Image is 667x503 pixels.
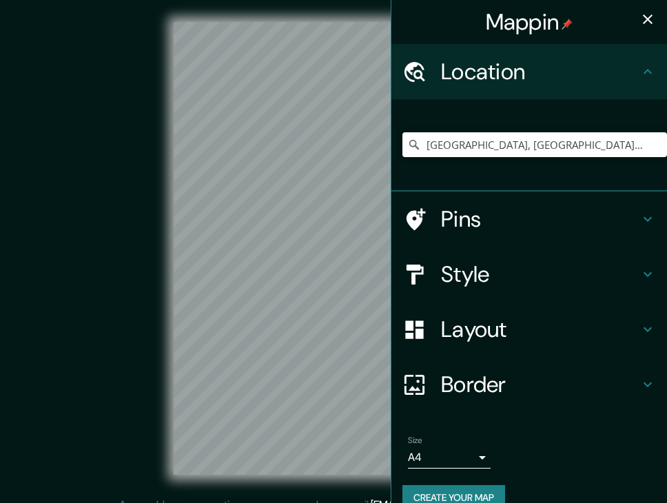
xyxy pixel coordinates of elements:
h4: Pins [441,205,639,233]
h4: Mappin [486,8,573,36]
div: Border [391,357,667,412]
img: pin-icon.png [562,19,573,30]
label: Size [408,435,422,446]
div: Location [391,44,667,99]
h4: Location [441,58,639,85]
input: Pick your city or area [402,132,667,157]
div: A4 [408,446,491,469]
h4: Border [441,371,639,398]
h4: Layout [441,316,639,343]
div: Layout [391,302,667,357]
canvas: Map [174,22,494,475]
div: Pins [391,192,667,247]
div: Style [391,247,667,302]
iframe: Help widget launcher [544,449,652,488]
h4: Style [441,260,639,288]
